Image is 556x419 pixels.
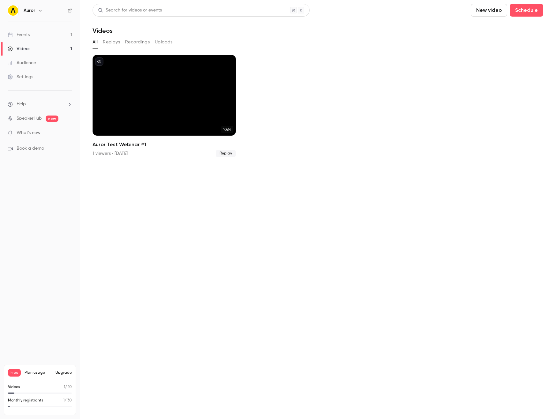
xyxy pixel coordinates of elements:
[93,4,543,415] section: Videos
[63,398,72,403] p: / 30
[8,32,30,38] div: Events
[17,101,26,108] span: Help
[64,385,65,389] span: 1
[17,115,42,122] a: SpeakerHub
[8,46,30,52] div: Videos
[155,37,173,47] button: Uploads
[8,369,21,377] span: Free
[63,399,64,402] span: 1
[25,370,52,375] span: Plan usage
[8,398,43,403] p: Monthly registrants
[103,37,120,47] button: Replays
[221,126,233,133] span: 10:14
[93,150,128,157] div: 1 viewers • [DATE]
[93,55,236,157] li: Auror Test Webinar #1
[64,384,72,390] p: / 10
[8,384,20,390] p: Videos
[93,27,113,34] h1: Videos
[93,141,236,148] h2: Auror Test Webinar #1
[471,4,507,17] button: New video
[98,7,162,14] div: Search for videos or events
[8,5,18,16] img: Auror
[8,101,72,108] li: help-dropdown-opener
[95,57,103,66] button: unpublished
[24,7,35,14] h6: Auror
[46,116,58,122] span: new
[93,55,543,157] ul: Videos
[125,37,150,47] button: Recordings
[64,130,72,136] iframe: Noticeable Trigger
[93,55,236,157] a: 10:14Auror Test Webinar #11 viewers • [DATE]Replay
[93,37,98,47] button: All
[8,60,36,66] div: Audience
[8,74,33,80] div: Settings
[17,130,41,136] span: What's new
[56,370,72,375] button: Upgrade
[17,145,44,152] span: Book a demo
[510,4,543,17] button: Schedule
[216,150,236,157] span: Replay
